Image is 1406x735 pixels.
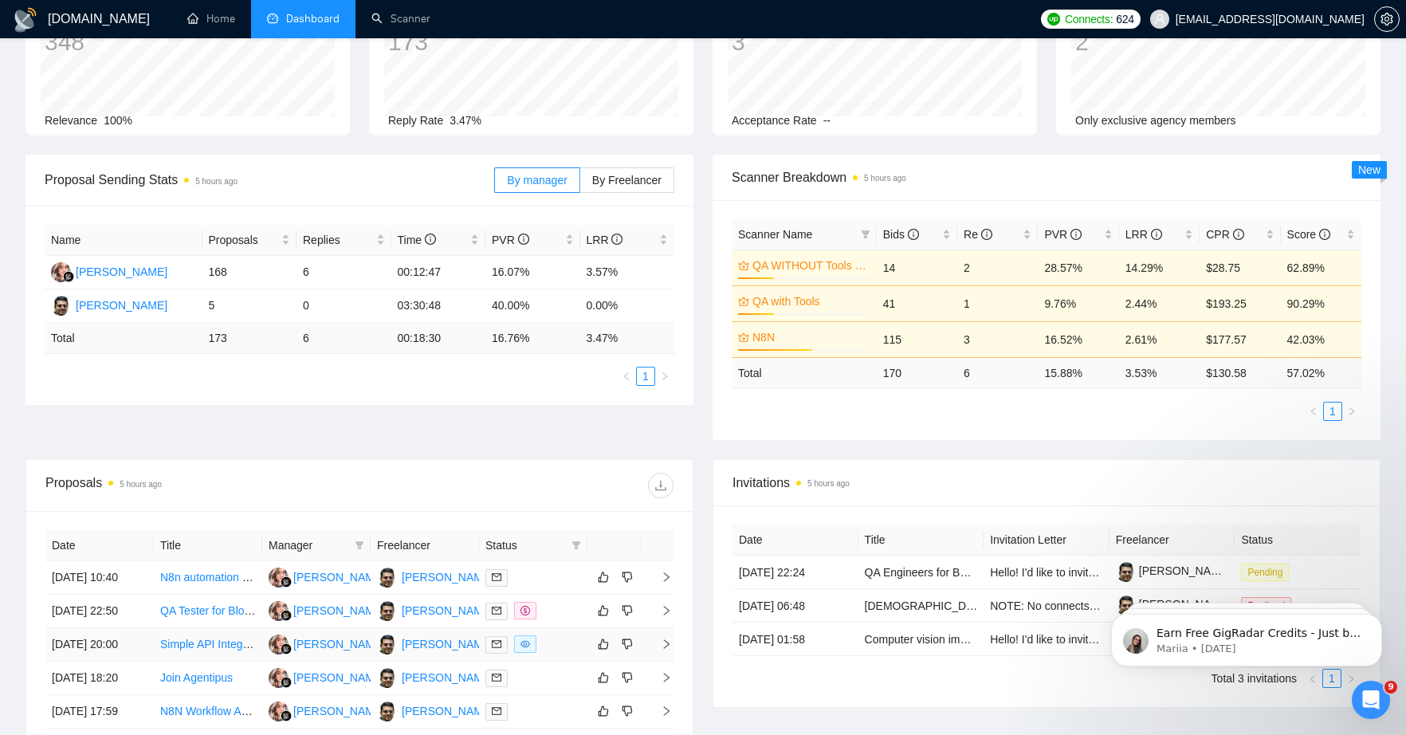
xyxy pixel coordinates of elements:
[1304,402,1323,421] button: left
[648,473,674,498] button: download
[297,256,391,289] td: 6
[269,670,385,683] a: AS[PERSON_NAME]
[377,668,397,688] img: PB
[649,479,673,492] span: download
[293,669,385,686] div: [PERSON_NAME]
[281,643,292,654] img: gigradar-bm.png
[865,633,1273,646] a: Computer vision implementation - [GEOGRAPHIC_DATA], [GEOGRAPHIC_DATA]
[883,228,919,241] span: Bids
[618,702,637,721] button: dislike
[865,599,1402,612] a: [DEMOGRAPHIC_DATA] Speakers of Tamil – Talent Bench for Future Managed Services Recording Projects
[45,695,154,729] td: [DATE] 17:59
[580,256,675,289] td: 3.57%
[518,234,529,245] span: info-circle
[1324,403,1341,420] a: 1
[269,568,289,588] img: AS
[1038,321,1118,357] td: 16.52%
[752,257,867,274] a: QA WITHOUT Tools (search in Titles)
[355,540,364,550] span: filter
[1309,407,1318,416] span: left
[622,671,633,684] span: dislike
[738,228,812,241] span: Scanner Name
[877,357,957,388] td: 170
[485,289,580,323] td: 40.00%
[598,571,609,584] span: like
[45,595,154,628] td: [DATE] 22:50
[637,367,654,385] a: 1
[984,525,1109,556] th: Invitation Letter
[377,603,493,616] a: PB[PERSON_NAME]
[1154,14,1165,25] span: user
[1319,229,1330,240] span: info-circle
[1235,525,1361,556] th: Status
[622,604,633,617] span: dislike
[1206,228,1243,241] span: CPR
[660,371,670,381] span: right
[622,571,633,584] span: dislike
[858,525,984,556] th: Title
[297,225,391,256] th: Replies
[964,228,992,241] span: Re
[1200,285,1280,321] td: $193.25
[45,225,202,256] th: Name
[202,323,297,354] td: 173
[269,635,289,654] img: AS
[1038,285,1118,321] td: 9.76%
[377,568,397,588] img: PB
[877,321,957,357] td: 115
[738,296,749,307] span: crown
[622,371,631,381] span: left
[568,533,584,557] span: filter
[154,695,262,729] td: N8N Workflow Automation Specialist Needed
[594,702,613,721] button: like
[293,568,385,586] div: [PERSON_NAME]
[1323,402,1342,421] li: 1
[1384,681,1397,694] span: 9
[598,604,609,617] span: like
[377,704,493,717] a: PB[PERSON_NAME]
[269,637,385,650] a: AS[PERSON_NAME]
[51,262,71,282] img: AS
[402,602,493,619] div: [PERSON_NAME]
[45,114,97,127] span: Relevance
[580,323,675,354] td: 3.47 %
[63,271,74,282] img: gigradar-bm.png
[267,13,278,24] span: dashboard
[154,595,262,628] td: QA Tester for Blockchain Fintech Platform
[45,170,494,190] span: Proposal Sending Stats
[1151,229,1162,240] span: info-circle
[1281,357,1361,388] td: 57.02 %
[594,601,613,620] button: like
[269,603,385,616] a: AS[PERSON_NAME]
[594,668,613,687] button: like
[402,669,493,686] div: [PERSON_NAME]
[594,568,613,587] button: like
[1287,228,1330,241] span: Score
[598,638,609,650] span: like
[45,323,202,354] td: Total
[1075,114,1236,127] span: Only exclusive agency members
[598,671,609,684] span: like
[648,672,672,683] span: right
[202,289,297,323] td: 5
[598,705,609,717] span: like
[377,702,397,721] img: PB
[1116,564,1231,577] a: [PERSON_NAME]
[286,12,340,26] span: Dashboard
[1358,163,1380,176] span: New
[391,256,486,289] td: 00:12:47
[1038,250,1118,285] td: 28.57%
[858,556,984,589] td: QA Engineers for Business Software Platform (Python & JavaScript)
[520,606,530,615] span: dollar
[76,263,167,281] div: [PERSON_NAME]
[51,265,167,277] a: AS[PERSON_NAME]
[1116,10,1133,28] span: 624
[1342,402,1361,421] li: Next Page
[202,256,297,289] td: 168
[297,289,391,323] td: 0
[957,321,1038,357] td: 3
[864,174,906,183] time: 5 hours ago
[51,298,167,311] a: PB[PERSON_NAME]
[908,229,919,240] span: info-circle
